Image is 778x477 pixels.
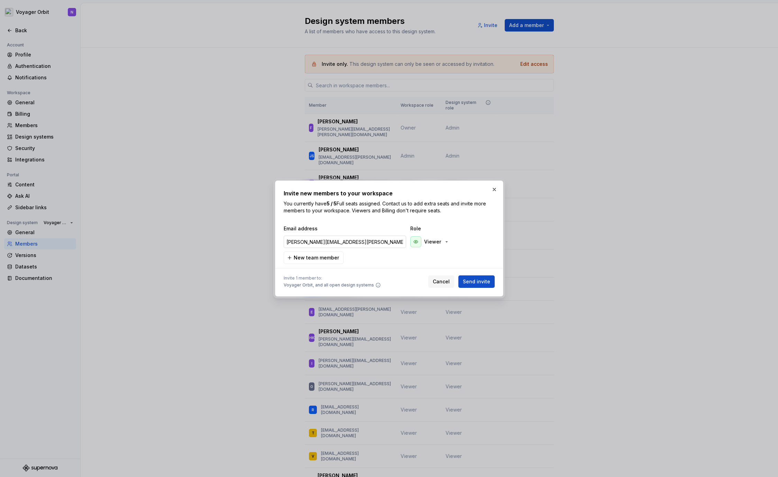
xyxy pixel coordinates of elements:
[327,201,337,206] b: 5 / 5
[294,254,339,261] span: New team member
[284,225,408,232] span: Email address
[409,235,452,249] button: Viewer
[284,275,381,281] span: Invite 1 member to:
[458,275,495,288] button: Send invite
[463,278,490,285] span: Send invite
[284,200,495,214] p: You currently have Full seats assigned. Contact us to add extra seats and invite more members to ...
[284,251,344,264] button: New team member
[433,278,450,285] span: Cancel
[284,189,495,197] h2: Invite new members to your workspace
[428,275,454,288] button: Cancel
[284,282,374,288] span: Voyager Orbit, and all open design systems
[424,238,441,245] p: Viewer
[410,225,479,232] span: Role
